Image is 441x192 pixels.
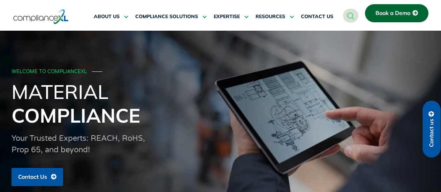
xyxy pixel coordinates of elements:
[375,10,410,16] span: Book a Demo
[92,69,102,75] span: ───
[12,134,145,154] span: Your Trusted Experts: REACH, RoHS, Prop 65, and beyond!
[365,4,428,22] a: Book a Demo
[428,119,435,147] span: Contact us
[13,9,69,25] img: logo-one.svg
[301,14,333,20] span: CONTACT US
[18,174,47,180] span: Contact Us
[423,101,441,158] a: Contact us
[135,8,207,25] a: COMPLIANCE SOLUTIONS
[12,103,140,128] span: Compliance
[12,69,428,75] div: WELCOME TO COMPLIANCEXL
[256,8,294,25] a: RESOURCES
[214,8,249,25] a: EXPERTISE
[94,8,128,25] a: ABOUT US
[301,8,333,25] a: CONTACT US
[256,14,285,20] span: RESOURCES
[135,14,198,20] span: COMPLIANCE SOLUTIONS
[214,14,240,20] span: EXPERTISE
[12,80,430,127] h1: Material
[343,9,358,23] a: navsearch-button
[94,14,120,20] span: ABOUT US
[12,168,63,186] a: Contact Us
